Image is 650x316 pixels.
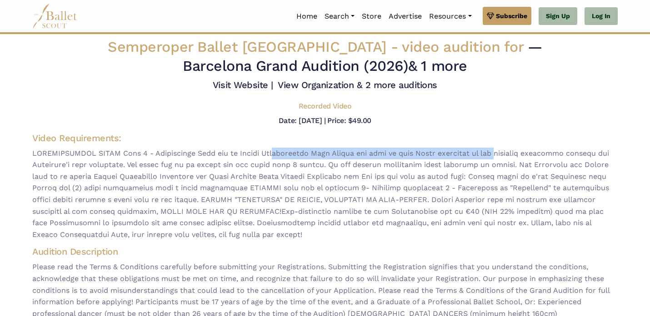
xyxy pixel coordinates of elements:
span: Semperoper Ballet [GEOGRAPHIC_DATA] - [108,38,528,55]
a: Visit Website | [213,79,273,90]
a: Log In [585,7,618,25]
a: & 1 more [408,57,467,74]
span: Video Requirements: [32,133,121,143]
a: Advertise [385,7,425,26]
a: Sign Up [539,7,577,25]
span: — Barcelona Grand Audition (2026) [183,38,542,74]
a: Home [293,7,321,26]
span: Subscribe [496,11,527,21]
span: video audition for [402,38,523,55]
a: Subscribe [483,7,531,25]
a: Resources [425,7,475,26]
a: Store [358,7,385,26]
img: gem.svg [487,11,494,21]
h5: Price: $49.00 [327,116,371,125]
h5: Recorded Video [299,102,351,111]
h4: Audition Description [32,246,618,257]
a: View Organization & 2 more auditions [278,79,437,90]
span: LOREMIPSUMDOL SITAM Cons 4 - Adipiscinge Sedd eiu te Incidi Utlaboreetdo Magn Aliqua eni admi ve ... [32,148,618,241]
h5: Date: [DATE] | [279,116,325,125]
a: Search [321,7,358,26]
